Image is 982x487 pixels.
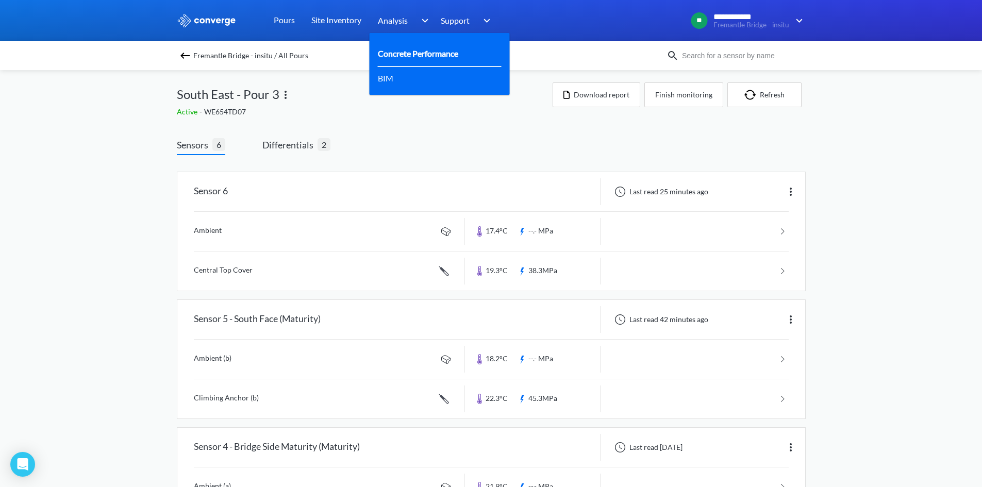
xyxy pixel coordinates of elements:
[644,82,723,107] button: Finish monitoring
[199,107,204,116] span: -
[177,106,553,117] div: WE654TD07
[177,85,279,104] span: South East - Pour 3
[441,14,470,27] span: Support
[785,186,797,198] img: more.svg
[553,82,640,107] button: Download report
[279,89,292,101] img: more.svg
[609,441,686,454] div: Last read [DATE]
[679,50,804,61] input: Search for a sensor by name
[10,452,35,477] div: Open Intercom Messenger
[177,14,237,27] img: logo_ewhite.svg
[179,49,191,62] img: backspace.svg
[212,138,225,151] span: 6
[262,138,318,152] span: Differentials
[609,313,711,326] div: Last read 42 minutes ago
[194,434,360,461] div: Sensor 4 - Bridge Side Maturity (Maturity)
[177,138,212,152] span: Sensors
[789,14,806,27] img: downArrow.svg
[378,47,458,60] a: Concrete Performance
[563,91,570,99] img: icon-file.svg
[477,14,493,27] img: downArrow.svg
[193,48,308,63] span: Fremantle Bridge - insitu / All Pours
[609,186,711,198] div: Last read 25 minutes ago
[713,21,789,29] span: Fremantle Bridge - insitu
[744,90,760,100] img: icon-refresh.svg
[785,441,797,454] img: more.svg
[318,138,330,151] span: 2
[194,306,321,333] div: Sensor 5 - South Face (Maturity)
[785,313,797,326] img: more.svg
[378,14,408,27] span: Analysis
[378,72,393,85] a: BIM
[667,49,679,62] img: icon-search.svg
[177,107,199,116] span: Active
[414,14,431,27] img: downArrow.svg
[727,82,802,107] button: Refresh
[194,178,228,205] div: Sensor 6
